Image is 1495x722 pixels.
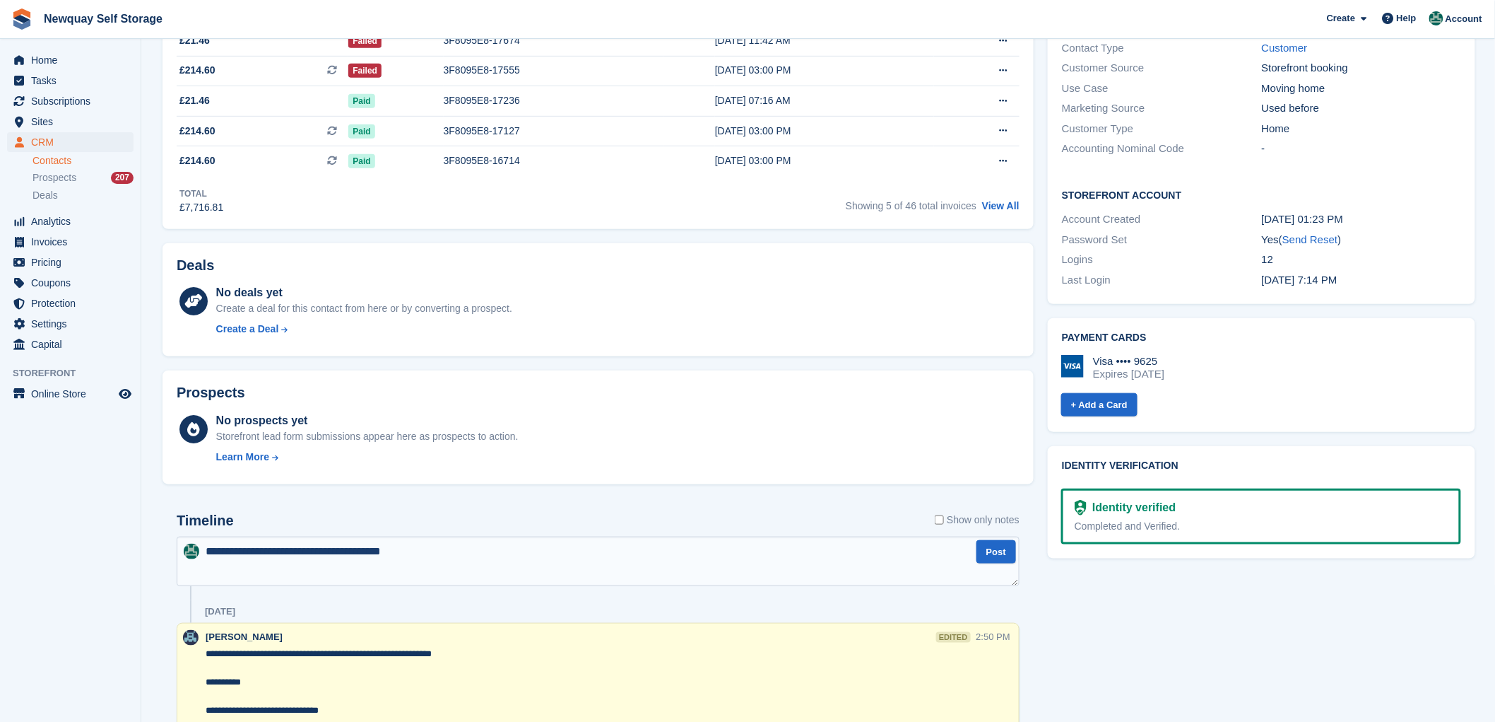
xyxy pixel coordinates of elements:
[1262,121,1462,137] div: Home
[1327,11,1355,25] span: Create
[31,384,116,404] span: Online Store
[216,412,519,429] div: No prospects yet
[1262,211,1462,228] div: [DATE] 01:23 PM
[1062,141,1262,157] div: Accounting Nominal Code
[32,189,58,202] span: Deals
[216,322,279,337] div: Create a Deal
[216,450,269,465] div: Learn More
[1061,355,1084,378] img: Visa Logo
[715,93,934,108] div: [DATE] 07:16 AM
[1062,272,1262,289] div: Last Login
[31,273,116,293] span: Coupons
[1062,211,1262,228] div: Account Created
[117,385,134,402] a: Preview store
[1262,60,1462,76] div: Storefront booking
[11,8,32,30] img: stora-icon-8386f47178a22dfd0bd8f6a31ec36ba5ce8667c1dd55bd0f319d3a0aa187defe.svg
[111,172,134,184] div: 207
[7,314,134,334] a: menu
[31,211,116,231] span: Analytics
[348,94,374,108] span: Paid
[1087,499,1176,516] div: Identity verified
[846,200,976,211] span: Showing 5 of 46 total invoices
[177,257,214,274] h2: Deals
[216,284,512,301] div: No deals yet
[31,112,116,132] span: Sites
[1062,121,1262,137] div: Customer Type
[1062,232,1262,248] div: Password Set
[1075,500,1087,516] img: Identity Verification Ready
[1062,332,1461,344] h2: Payment cards
[348,34,382,48] span: Failed
[1075,519,1448,534] div: Completed and Verified.
[31,252,116,272] span: Pricing
[715,63,934,78] div: [DATE] 03:00 PM
[184,544,199,559] img: JON
[31,91,116,111] span: Subscriptions
[1062,460,1461,472] h2: Identity verification
[1262,100,1462,117] div: Used before
[1262,42,1308,54] a: Customer
[179,93,210,108] span: £21.46
[982,200,1020,211] a: View All
[216,429,519,444] div: Storefront lead form submissions appear here as prospects to action.
[444,93,663,108] div: 3F8095E8-17236
[7,112,134,132] a: menu
[179,33,210,48] span: £21.46
[715,153,934,168] div: [DATE] 03:00 PM
[1279,233,1341,245] span: ( )
[31,314,116,334] span: Settings
[7,384,134,404] a: menu
[179,153,215,168] span: £214.60
[216,450,519,465] a: Learn More
[935,513,1020,528] label: Show only notes
[348,64,382,78] span: Failed
[1262,81,1462,97] div: Moving home
[31,293,116,313] span: Protection
[1429,11,1443,25] img: JON
[444,63,663,78] div: 3F8095E8-17555
[7,91,134,111] a: menu
[1262,232,1462,248] div: Yes
[348,124,374,139] span: Paid
[1093,355,1164,368] div: Visa •••• 9625
[32,170,134,185] a: Prospects 207
[976,630,1010,644] div: 2:50 PM
[444,124,663,139] div: 3F8095E8-17127
[1062,100,1262,117] div: Marketing Source
[976,540,1016,564] button: Post
[31,132,116,152] span: CRM
[32,171,76,185] span: Prospects
[1262,274,1337,286] time: 2025-07-30 18:14:45 UTC
[1061,393,1137,417] a: + Add a Card
[1093,368,1164,380] div: Expires [DATE]
[7,252,134,272] a: menu
[1062,81,1262,97] div: Use Case
[7,334,134,354] a: menu
[1282,233,1337,245] a: Send Reset
[13,366,141,380] span: Storefront
[31,232,116,252] span: Invoices
[7,132,134,152] a: menu
[179,187,223,200] div: Total
[1262,252,1462,268] div: 12
[7,293,134,313] a: menu
[7,50,134,70] a: menu
[1262,141,1462,157] div: -
[38,7,168,30] a: Newquay Self Storage
[183,630,199,646] img: Colette Pearce
[216,301,512,316] div: Create a deal for this contact from here or by converting a prospect.
[1062,60,1262,76] div: Customer Source
[7,211,134,231] a: menu
[31,334,116,354] span: Capital
[1446,12,1482,26] span: Account
[7,71,134,91] a: menu
[179,63,215,78] span: £214.60
[206,631,283,642] span: [PERSON_NAME]
[1397,11,1417,25] span: Help
[935,513,944,528] input: Show only notes
[179,124,215,139] span: £214.60
[348,154,374,168] span: Paid
[31,71,116,91] span: Tasks
[715,33,934,48] div: [DATE] 11:42 AM
[205,606,235,617] div: [DATE]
